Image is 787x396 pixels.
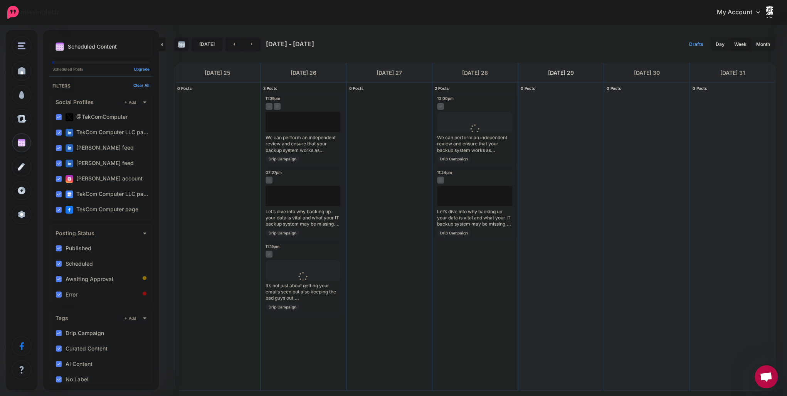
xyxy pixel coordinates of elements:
[689,42,703,47] span: Drafts
[192,37,222,51] a: [DATE]
[435,86,449,91] span: 2 Posts
[462,68,488,78] h4: [DATE] 28
[66,276,113,282] label: Awaiting Approval
[266,103,272,110] img: linkedin-grey-square.png
[437,135,512,153] div: We can perform an independent review and ensure that your backup system works as intended, so you...
[755,365,778,388] a: Open chat
[66,144,73,152] img: linkedin-square.png
[66,330,104,336] label: Drip Campaign
[66,246,91,251] label: Published
[66,129,148,136] label: TekCom Computer LLC pa…
[752,38,775,51] a: Month
[548,68,574,78] h4: [DATE] 29
[266,303,299,310] span: Drip Campaign
[66,144,134,152] label: [PERSON_NAME] feed
[66,361,92,367] label: AI Content
[55,231,143,236] h4: Posting Status
[464,124,485,144] div: Loading
[121,99,139,106] a: Add
[55,42,64,51] img: calendar.png
[66,346,108,351] label: Curated Content
[266,155,299,162] span: Drip Campaign
[266,283,341,302] div: It’s not just about getting your emails seen but also keeping the bad guys out. Read more 👉 [URL]...
[134,67,150,71] a: Upgrade
[711,38,729,51] a: Day
[720,68,745,78] h4: [DATE] 31
[266,96,280,101] span: 11:39pm
[349,86,363,91] span: 0 Posts
[66,206,73,214] img: facebook-square.png
[66,377,89,382] label: No Label
[66,190,148,198] label: TekCom Computer LLC pa…
[437,209,512,227] div: Let’s dive into why backing up your data is vital and what your IT backup system may be missing. ...
[66,261,93,266] label: Scheduled
[66,160,73,167] img: linkedin-square.png
[177,86,192,91] span: 0 Posts
[66,160,134,167] label: [PERSON_NAME] feed
[437,96,454,101] span: 10:00pm
[266,135,341,153] div: We can perform an independent review and ensure that your backup system works as intended, so you...
[437,155,471,162] span: Drip Campaign
[266,244,279,249] span: 11:19pm
[437,103,444,110] img: twitter-grey-square.png
[607,86,621,91] span: 0 Posts
[266,251,272,258] img: twitter-grey-square.png
[68,44,117,49] p: Scheduled Content
[66,175,73,183] img: instagram-square.png
[66,292,77,297] label: Error
[66,129,73,136] img: linkedin-square.png
[52,67,150,71] p: Scheduled Posts
[521,86,535,91] span: 0 Posts
[266,177,272,184] img: linkedin-grey-square.png
[709,3,775,22] a: My Account
[437,177,444,184] img: google_business-grey-square.png
[266,229,299,236] span: Drip Campaign
[730,38,751,51] a: Week
[66,175,143,183] label: [PERSON_NAME] account
[178,41,185,48] img: calendar-grey-darker.png
[66,206,138,214] label: TekCom Computer page
[634,68,659,78] h4: [DATE] 30
[437,229,471,236] span: Drip Campaign
[121,315,139,322] a: Add
[55,99,121,105] h4: Social Profiles
[377,68,402,78] h4: [DATE] 27
[52,83,150,89] h4: Filters
[266,170,282,175] span: 07:27pm
[293,272,314,292] div: Loading
[437,170,452,175] span: 11:24pm
[274,103,281,110] img: google_business-grey-square.png
[684,37,708,51] a: Drafts
[55,315,121,321] h4: Tags
[266,40,314,48] span: [DATE] - [DATE]
[66,113,73,121] img: twitter-square.png
[66,190,73,198] img: google_business-square.png
[263,86,277,91] span: 3 Posts
[133,83,150,88] a: Clear All
[266,209,341,227] div: Let’s dive into why backing up your data is vital and what your IT backup system may be missing. ...
[18,42,25,49] img: menu.png
[66,113,128,121] label: @TekComComputer
[7,6,59,19] img: Missinglettr
[692,86,707,91] span: 0 Posts
[291,68,316,78] h4: [DATE] 26
[205,68,230,78] h4: [DATE] 25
